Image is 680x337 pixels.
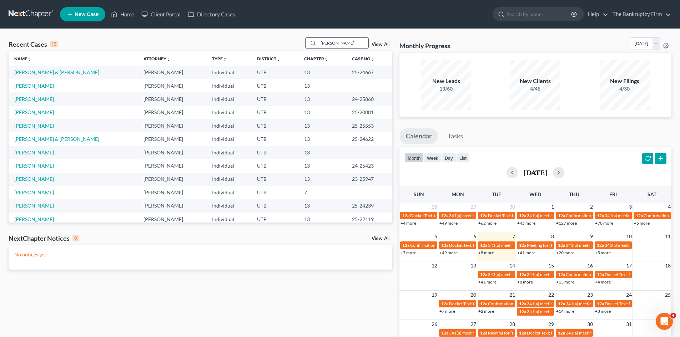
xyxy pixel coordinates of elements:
[558,330,565,336] span: 12a
[414,191,424,197] span: Sun
[439,220,458,226] a: +49 more
[512,232,516,241] span: 7
[138,213,206,226] td: [PERSON_NAME]
[14,109,54,115] a: [PERSON_NAME]
[548,291,555,299] span: 22
[276,57,281,61] i: unfold_more
[431,320,438,328] span: 26
[527,272,634,277] span: 341(a) meeting for [PERSON_NAME] & [PERSON_NAME]
[527,242,583,248] span: Meeting for [PERSON_NAME]
[527,330,629,336] span: Docket Text: for [PERSON_NAME] & [PERSON_NAME]
[431,261,438,270] span: 12
[558,301,565,306] span: 12a
[517,250,535,255] a: +41 more
[434,232,438,241] span: 5
[421,77,471,85] div: New Leads
[206,159,251,172] td: Individual
[667,203,671,211] span: 4
[510,77,560,85] div: New Clients
[586,261,594,270] span: 16
[206,79,251,92] td: Individual
[298,106,346,119] td: 13
[251,119,298,132] td: UTB
[346,173,392,186] td: 23-25947
[519,242,526,248] span: 12a
[298,173,346,186] td: 13
[527,301,596,306] span: 341(a) meeting for [PERSON_NAME]
[550,203,555,211] span: 1
[410,213,474,218] span: Docket Text: for [PERSON_NAME]
[634,220,650,226] a: +5 more
[480,213,487,218] span: 12a
[14,216,54,222] a: [PERSON_NAME]
[664,232,671,241] span: 11
[251,146,298,159] td: UTB
[212,56,227,61] a: Typeunfold_more
[517,279,533,285] a: +8 more
[439,308,455,314] a: +7 more
[519,301,526,306] span: 12a
[566,213,647,218] span: Confirmation hearing for [PERSON_NAME]
[9,40,58,48] div: Recent Cases
[441,242,448,248] span: 12a
[605,272,669,277] span: Docket Text: for [PERSON_NAME]
[527,213,596,218] span: 341(a) meeting for [PERSON_NAME]
[488,330,544,336] span: Meeting for [PERSON_NAME]
[352,56,375,61] a: Case Nounfold_more
[251,213,298,226] td: UTB
[586,291,594,299] span: 23
[401,250,416,255] a: +7 more
[298,66,346,79] td: 13
[399,128,438,144] a: Calendar
[625,291,633,299] span: 24
[402,242,409,248] span: 12a
[509,320,516,328] span: 28
[597,272,604,277] span: 12a
[517,220,535,226] a: +45 more
[556,220,577,226] a: +127 more
[257,56,281,61] a: Districtunfold_more
[304,56,328,61] a: Chapterunfold_more
[138,132,206,145] td: [PERSON_NAME]
[605,213,674,218] span: 341(a) meeting for [PERSON_NAME]
[14,251,387,258] p: No notices yet!
[519,330,526,336] span: 12a
[372,42,389,47] a: View All
[488,301,569,306] span: Confirmation hearing for [PERSON_NAME]
[449,213,518,218] span: 341(a) meeting for [PERSON_NAME]
[473,232,477,241] span: 6
[14,136,99,142] a: [PERSON_NAME] & [PERSON_NAME]
[556,279,574,285] a: +13 more
[138,199,206,213] td: [PERSON_NAME]
[509,261,516,270] span: 14
[298,119,346,132] td: 13
[480,330,487,336] span: 12a
[346,106,392,119] td: 25-20081
[14,56,31,61] a: Nameunfold_more
[664,291,671,299] span: 25
[346,92,392,106] td: 24-25860
[595,308,611,314] a: +3 more
[14,203,54,209] a: [PERSON_NAME]
[566,301,635,306] span: 341(a) meeting for [PERSON_NAME]
[184,8,239,21] a: Directory Cases
[410,242,492,248] span: Confirmation Hearing for [PERSON_NAME]
[566,330,669,336] span: 341(a) meeting for [PERSON_NAME] [PERSON_NAME]
[138,119,206,132] td: [PERSON_NAME]
[223,57,227,61] i: unfold_more
[670,313,676,318] span: 4
[558,213,565,218] span: 12a
[488,272,557,277] span: 341(a) meeting for [PERSON_NAME]
[402,213,409,218] span: 12a
[346,66,392,79] td: 25-24667
[625,261,633,270] span: 17
[251,186,298,199] td: UTB
[14,176,54,182] a: [PERSON_NAME]
[609,191,617,197] span: Fri
[251,132,298,145] td: UTB
[107,8,138,21] a: Home
[346,199,392,213] td: 25-24239
[556,250,574,255] a: +20 more
[324,57,328,61] i: unfold_more
[441,330,448,336] span: 12a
